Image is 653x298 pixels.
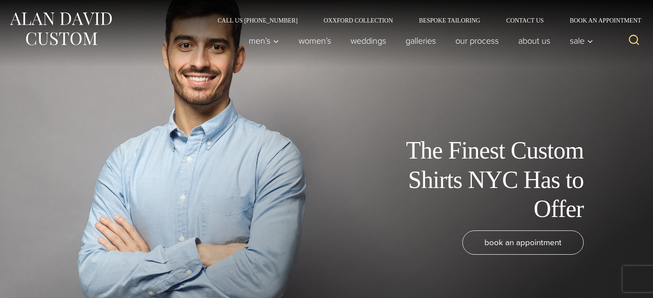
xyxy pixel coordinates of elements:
nav: Primary Navigation [239,32,598,49]
span: Men’s [249,36,279,45]
a: About Us [509,32,560,49]
a: Women’s [289,32,341,49]
nav: Secondary Navigation [205,17,644,23]
a: Contact Us [493,17,557,23]
button: View Search Form [624,30,644,51]
span: book an appointment [484,236,562,249]
span: Sale [570,36,593,45]
a: Bespoke Tailoring [406,17,493,23]
a: weddings [341,32,396,49]
a: Book an Appointment [557,17,644,23]
a: Galleries [396,32,446,49]
a: Oxxford Collection [311,17,406,23]
a: Call Us [PHONE_NUMBER] [205,17,311,23]
img: Alan David Custom [9,10,113,48]
a: book an appointment [462,230,584,255]
h1: The Finest Custom Shirts NYC Has to Offer [389,136,584,223]
a: Our Process [446,32,509,49]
